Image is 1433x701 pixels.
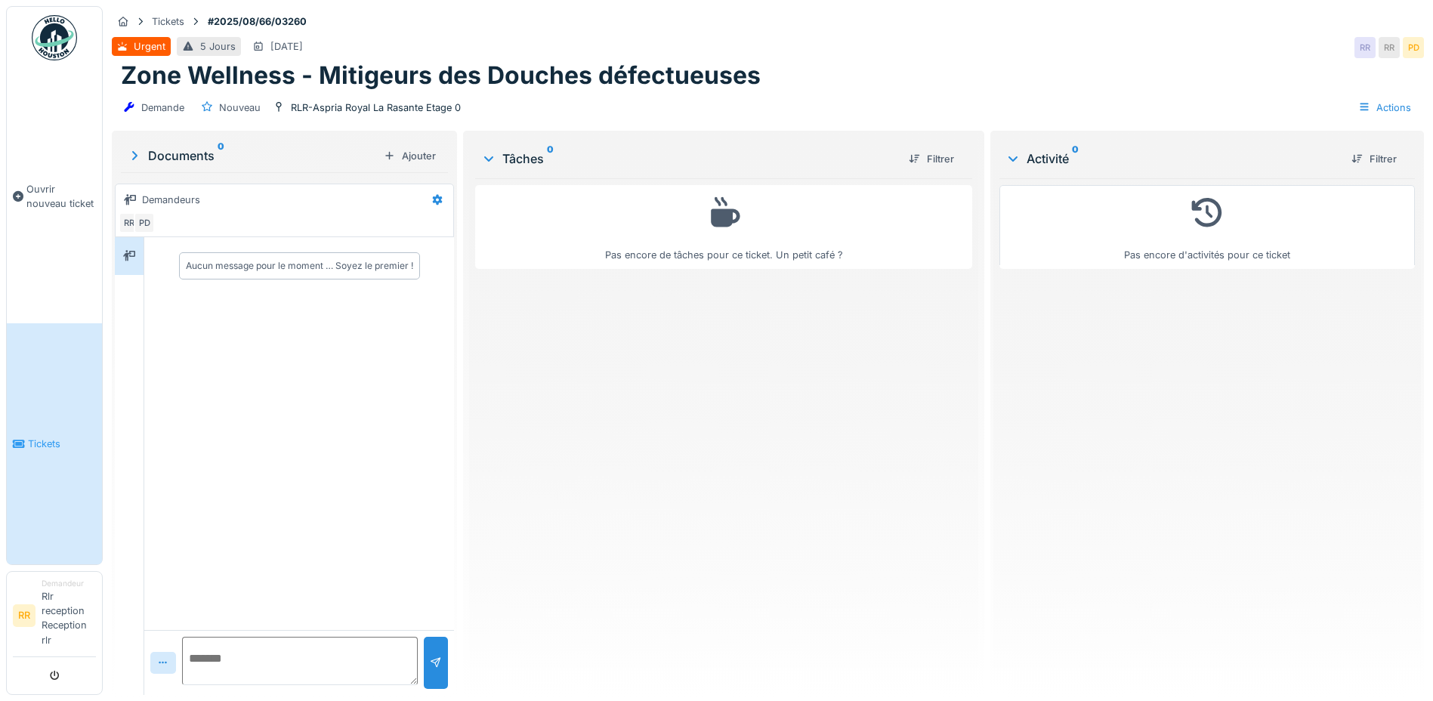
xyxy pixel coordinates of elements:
[152,14,184,29] div: Tickets
[28,437,96,451] span: Tickets
[1009,192,1405,262] div: Pas encore d'activités pour ce ticket
[42,578,96,589] div: Demandeur
[127,147,378,165] div: Documents
[1072,150,1079,168] sup: 0
[7,323,102,564] a: Tickets
[270,39,303,54] div: [DATE]
[1354,37,1376,58] div: RR
[1351,97,1418,119] div: Actions
[119,212,140,233] div: RR
[32,15,77,60] img: Badge_color-CXgf-gQk.svg
[186,259,413,273] div: Aucun message pour le moment … Soyez le premier !
[903,149,960,169] div: Filtrer
[1005,150,1339,168] div: Activité
[378,146,442,166] div: Ajouter
[481,150,897,168] div: Tâches
[1403,37,1424,58] div: PD
[13,604,36,627] li: RR
[1379,37,1400,58] div: RR
[142,193,200,207] div: Demandeurs
[13,578,96,657] a: RR DemandeurRlr reception Reception rlr
[218,147,224,165] sup: 0
[121,61,761,90] h1: Zone Wellness - Mitigeurs des Douches défectueuses
[26,182,96,211] span: Ouvrir nouveau ticket
[134,212,155,233] div: PD
[141,100,184,115] div: Demande
[1345,149,1403,169] div: Filtrer
[547,150,554,168] sup: 0
[291,100,461,115] div: RLR-Aspria Royal La Rasante Etage 0
[42,578,96,653] li: Rlr reception Reception rlr
[202,14,313,29] strong: #2025/08/66/03260
[7,69,102,323] a: Ouvrir nouveau ticket
[219,100,261,115] div: Nouveau
[200,39,236,54] div: 5 Jours
[134,39,165,54] div: Urgent
[485,192,962,262] div: Pas encore de tâches pour ce ticket. Un petit café ?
